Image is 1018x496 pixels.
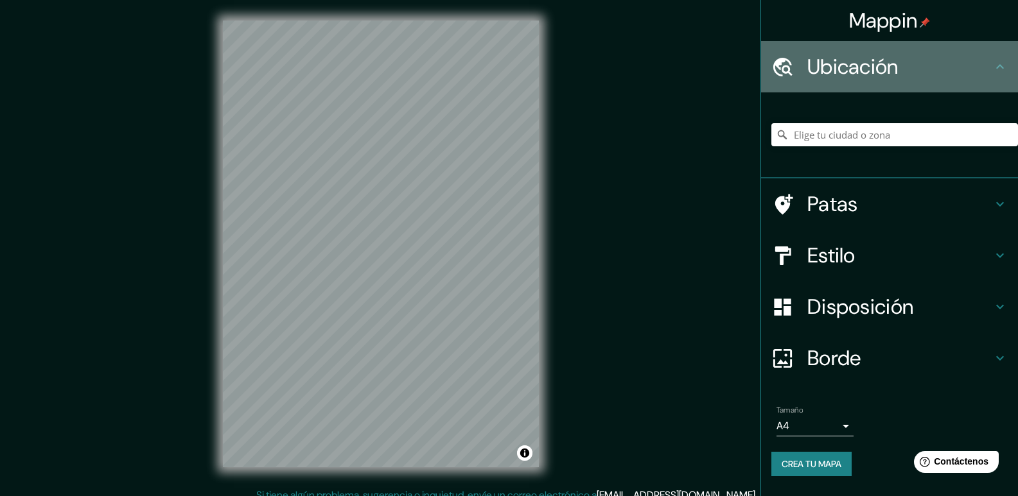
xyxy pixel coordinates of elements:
[807,53,899,80] font: Ubicación
[777,405,803,415] font: Tamaño
[517,445,532,461] button: Activar o desactivar atribución
[807,191,858,218] font: Patas
[771,123,1018,146] input: Elige tu ciudad o zona
[761,230,1018,281] div: Estilo
[777,416,854,436] div: A4
[904,446,1004,482] iframe: Lanzador de widgets de ayuda
[807,293,913,320] font: Disposición
[920,17,930,28] img: pin-icon.png
[761,281,1018,332] div: Disposición
[223,21,539,467] canvas: Mapa
[849,7,918,34] font: Mappin
[771,452,852,476] button: Crea tu mapa
[777,419,789,432] font: A4
[761,178,1018,230] div: Patas
[761,332,1018,384] div: Borde
[807,345,861,372] font: Borde
[807,242,856,269] font: Estilo
[782,458,841,470] font: Crea tu mapa
[761,41,1018,92] div: Ubicación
